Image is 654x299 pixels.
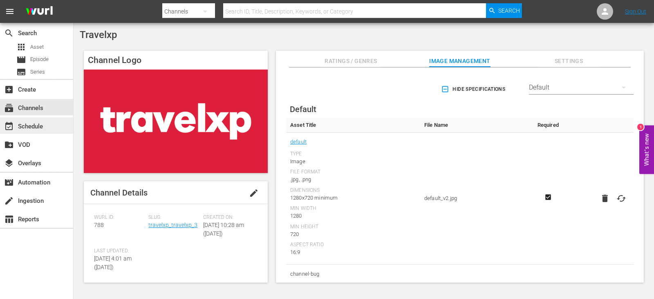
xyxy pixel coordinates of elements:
[94,255,132,270] span: [DATE] 4:01 am ([DATE])
[249,188,259,198] span: edit
[244,183,264,203] button: edit
[429,56,490,66] span: Image Management
[30,68,45,76] span: Series
[290,269,416,279] span: channel-bug
[290,137,307,147] a: default
[290,169,416,175] div: File Format
[16,67,26,77] span: Series
[94,222,104,228] span: 788
[148,222,197,228] a: travelxp_travelxp_3
[625,8,646,15] a: Sign Out
[4,121,14,131] span: Schedule
[94,248,144,254] span: Last Updated:
[443,85,505,94] span: Hide Specifications
[290,151,416,157] div: Type
[290,242,416,248] div: Aspect Ratio
[538,56,600,66] span: Settings
[4,140,14,150] span: VOD
[290,224,416,230] div: Min Height
[290,205,416,212] div: Min Width
[290,283,416,290] div: Type
[80,29,117,40] span: Travelxp
[4,103,14,113] span: Channels
[439,78,508,101] button: Hide Specifications
[90,188,148,198] span: Channel Details
[486,3,522,18] button: Search
[16,55,26,65] span: Episode
[637,124,644,130] div: 1
[533,118,563,133] th: Required
[5,7,15,16] span: menu
[420,133,533,265] td: default_v2.jpg
[290,248,416,256] div: 16:9
[320,56,381,66] span: Ratings / Genres
[84,51,268,70] h4: Channel Logo
[290,175,416,184] div: .jpg, .png
[148,214,199,221] span: Slug:
[286,118,420,133] th: Asset Title
[639,125,654,174] button: Open Feedback Widget
[4,85,14,94] span: Create
[529,76,634,99] div: Default
[543,193,553,201] svg: Required
[4,196,14,206] span: Ingestion
[4,28,14,38] span: Search
[16,42,26,52] span: Asset
[290,230,416,238] div: 720
[203,222,244,237] span: [DATE] 10:28 am ([DATE])
[290,157,416,166] div: Image
[30,43,44,51] span: Asset
[4,178,14,187] span: Automation
[84,70,268,173] img: Travelxp
[290,212,416,220] div: 1280
[4,158,14,168] span: Overlays
[20,2,59,21] img: ans4CAIJ8jUAAAAAAAAAAAAAAAAAAAAAAAAgQb4GAAAAAAAAAAAAAAAAAAAAAAAAJMjXAAAAAAAAAAAAAAAAAAAAAAAAgAT5G...
[4,214,14,224] span: Reports
[30,55,49,63] span: Episode
[420,118,533,133] th: File Name
[94,214,144,221] span: Wurl ID:
[290,187,416,194] div: Dimensions
[290,194,416,202] div: 1280x720 minimum
[203,214,253,221] span: Created On:
[498,3,520,18] span: Search
[290,104,316,114] span: Default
